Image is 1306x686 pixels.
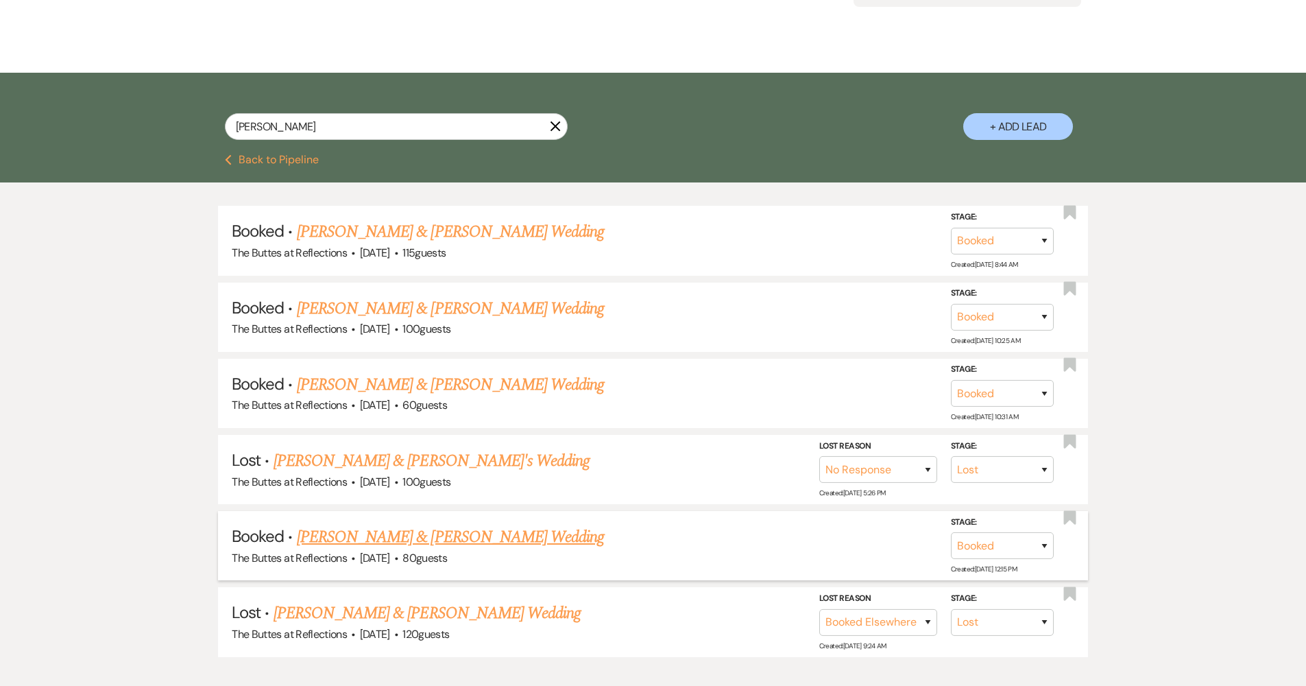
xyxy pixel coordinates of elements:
[819,591,937,606] label: Lost Reason
[232,220,284,241] span: Booked
[951,565,1017,573] span: Created: [DATE] 12:15 PM
[951,591,1054,606] label: Stage:
[819,641,886,650] span: Created: [DATE] 9:24 AM
[402,627,449,641] span: 120 guests
[360,322,390,336] span: [DATE]
[360,551,390,565] span: [DATE]
[402,475,450,489] span: 100 guests
[951,515,1054,530] label: Stage:
[225,154,319,165] button: Back to Pipeline
[297,372,604,397] a: [PERSON_NAME] & [PERSON_NAME] Wedding
[232,322,347,336] span: The Buttes at Reflections
[360,398,390,412] span: [DATE]
[360,627,390,641] span: [DATE]
[951,412,1018,421] span: Created: [DATE] 10:31 AM
[402,398,447,412] span: 60 guests
[232,246,347,260] span: The Buttes at Reflections
[360,475,390,489] span: [DATE]
[232,449,261,471] span: Lost
[232,398,347,412] span: The Buttes at Reflections
[951,439,1054,454] label: Stage:
[297,296,604,321] a: [PERSON_NAME] & [PERSON_NAME] Wedding
[402,322,450,336] span: 100 guests
[402,246,446,260] span: 115 guests
[232,551,347,565] span: The Buttes at Reflections
[819,488,886,497] span: Created: [DATE] 5:26 PM
[232,297,284,318] span: Booked
[225,113,568,140] input: Search by name, event date, email address or phone number
[951,260,1018,269] span: Created: [DATE] 8:44 AM
[360,246,390,260] span: [DATE]
[232,475,347,489] span: The Buttes at Reflections
[232,373,284,394] span: Booked
[951,286,1054,301] label: Stage:
[274,449,590,473] a: [PERSON_NAME] & [PERSON_NAME]'s Wedding
[951,336,1020,345] span: Created: [DATE] 10:25 AM
[963,113,1073,140] button: + Add Lead
[951,362,1054,377] label: Stage:
[232,525,284,547] span: Booked
[951,210,1054,225] label: Stage:
[297,220,604,244] a: [PERSON_NAME] & [PERSON_NAME] Wedding
[274,601,581,626] a: [PERSON_NAME] & [PERSON_NAME] Wedding
[819,439,937,454] label: Lost Reason
[402,551,447,565] span: 80 guests
[297,525,604,549] a: [PERSON_NAME] & [PERSON_NAME] Wedding
[232,627,347,641] span: The Buttes at Reflections
[232,602,261,623] span: Lost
